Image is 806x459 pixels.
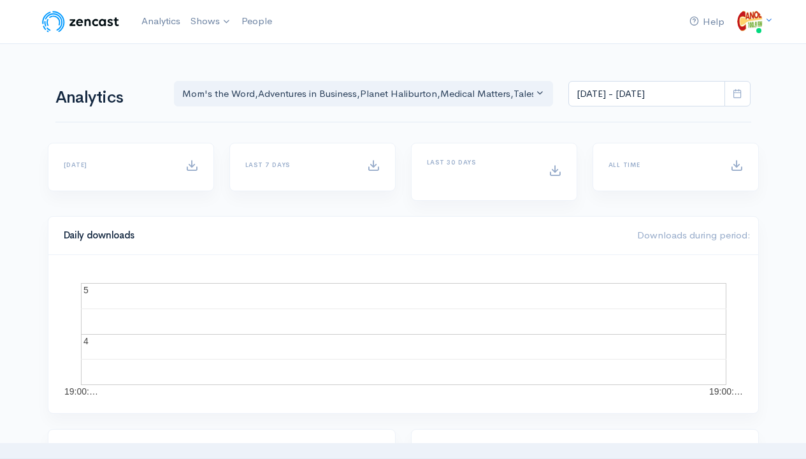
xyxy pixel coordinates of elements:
div: Mom's the Word , Adventures in Business , Planet Haliburton , Medical Matters , Tales from the Bi... [182,87,534,101]
h1: Analytics [55,89,159,107]
a: Shows [185,8,236,36]
button: Mom's the Word, Adventures in Business, Planet Haliburton, Medical Matters, Tales from the Big Ca... [174,81,554,107]
img: ZenCast Logo [40,9,121,34]
text: 19:00:… [64,386,98,397]
h6: Last 30 days [427,159,533,166]
h4: Daily downloads [64,230,622,241]
a: Help [684,8,730,36]
a: People [236,8,277,35]
span: Latest episode: [685,442,751,454]
a: Analytics [136,8,185,35]
text: 5 [83,285,89,295]
iframe: gist-messenger-bubble-iframe [763,416,793,446]
input: analytics date range selector [568,81,725,107]
svg: A chart. [64,270,743,398]
span: Downloads during period: [637,229,751,241]
h6: [DATE] [64,161,170,168]
h6: All time [608,161,715,168]
h6: Last 7 days [245,161,352,168]
text: 4 [83,336,89,346]
img: ... [737,9,763,34]
text: 19:00:… [709,386,743,397]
